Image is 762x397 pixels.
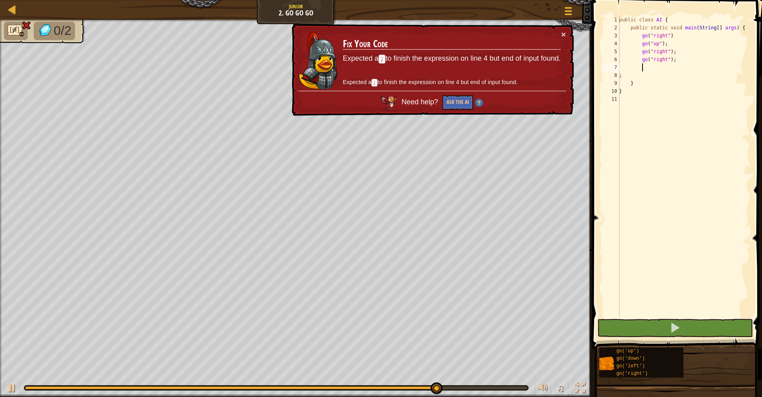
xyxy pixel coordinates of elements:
div: 6 [603,56,620,63]
button: Show game menu [558,3,578,22]
div: 4 [603,40,620,48]
span: go('up') [616,348,639,354]
div: 10 [603,87,620,95]
span: go('right') [616,371,648,376]
img: Hint [475,99,483,107]
p: Expected a to finish the expression on line 4 but end of input found. [343,78,561,87]
div: 2 [603,24,620,32]
img: duck_hattori.png [298,32,338,90]
code: ; [379,55,386,63]
li: Collect the gems. [34,22,75,40]
span: go('down') [616,356,645,361]
li: No code problems. [4,22,28,40]
span: Need help? [402,98,440,106]
button: Adjust volume [535,381,551,397]
p: Expected a to finish the expression on line 4 but end of input found. [343,54,561,64]
img: portrait.png [599,356,614,371]
div: 1 [603,16,620,24]
h3: Fix Your Code [343,38,561,50]
span: 0/2 [54,23,71,38]
div: 8 [603,71,620,79]
button: × [561,30,566,38]
div: 9 [603,79,620,87]
span: go('left') [616,363,645,369]
button: ⌘ + P: Play [4,381,20,397]
div: 3 [603,32,620,40]
button: ♫ [555,381,568,397]
div: 11 [603,95,620,103]
img: AI [381,96,397,110]
div: 7 [603,63,620,71]
button: Ask the AI [443,95,473,110]
button: Toggle fullscreen [572,381,588,397]
div: 5 [603,48,620,56]
span: ♫ [556,382,564,394]
code: ; [371,79,378,86]
button: Shift+Enter: Run current code. [597,319,753,337]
